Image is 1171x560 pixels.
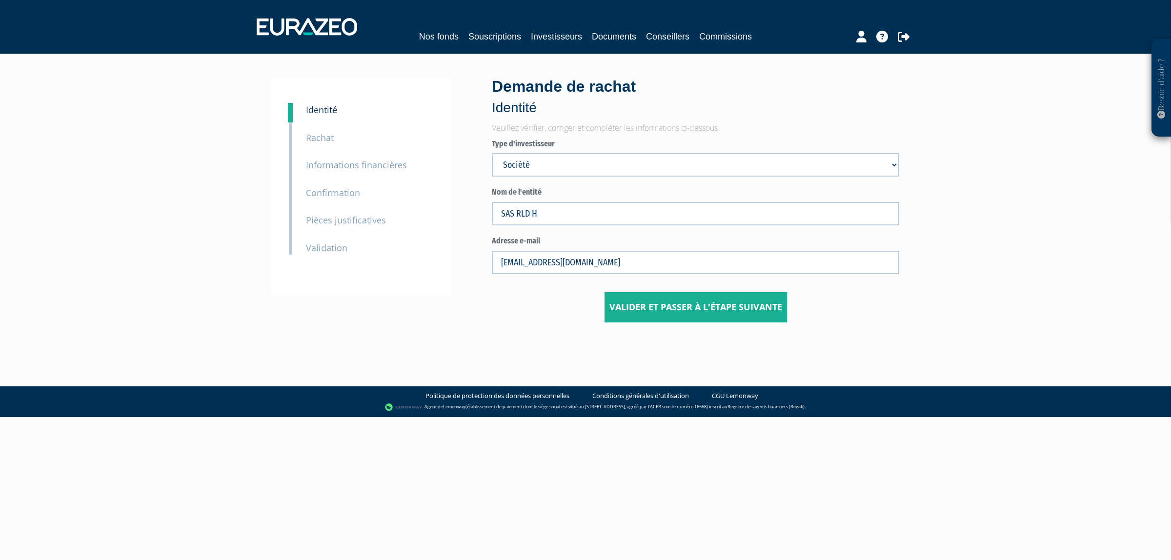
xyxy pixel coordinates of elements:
input: Valider et passer à l'étape suivante [605,292,787,322]
div: Demande de rachat [492,76,899,118]
div: - Agent de (établissement de paiement dont le siège social est situé au [STREET_ADDRESS], agréé p... [10,402,1161,412]
label: Nom de l'entité [492,187,899,198]
a: Registre des agents financiers (Regafi) [727,403,805,410]
a: Lemonway [443,403,465,410]
img: 1732889491-logotype_eurazeo_blanc_rvb.png [257,18,357,36]
a: Conditions générales d'utilisation [592,391,689,400]
p: Identité [492,98,899,118]
label: Adresse e-mail [492,236,899,247]
a: Souscriptions [468,30,521,43]
p: Veuillez vérifier, corriger et compléter les informations ci-dessous [492,122,899,134]
a: Conseillers [646,30,689,43]
a: Commissions [699,30,752,43]
a: Documents [592,30,636,43]
small: Informations financières [306,159,407,171]
small: Rachat [306,132,334,143]
small: Confirmation [306,187,360,199]
a: CGU Lemonway [712,391,758,400]
small: Identité [306,104,337,116]
a: Nos fonds [419,30,459,43]
small: Pièces justificatives [306,214,386,226]
a: Investisseurs [531,30,582,43]
label: Type d'investisseur [492,139,899,150]
a: Politique de protection des données personnelles [425,391,569,400]
p: Besoin d'aide ? [1156,44,1167,132]
a: 1 [288,103,293,122]
small: Validation [306,242,347,254]
img: logo-lemonway.png [385,402,423,412]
